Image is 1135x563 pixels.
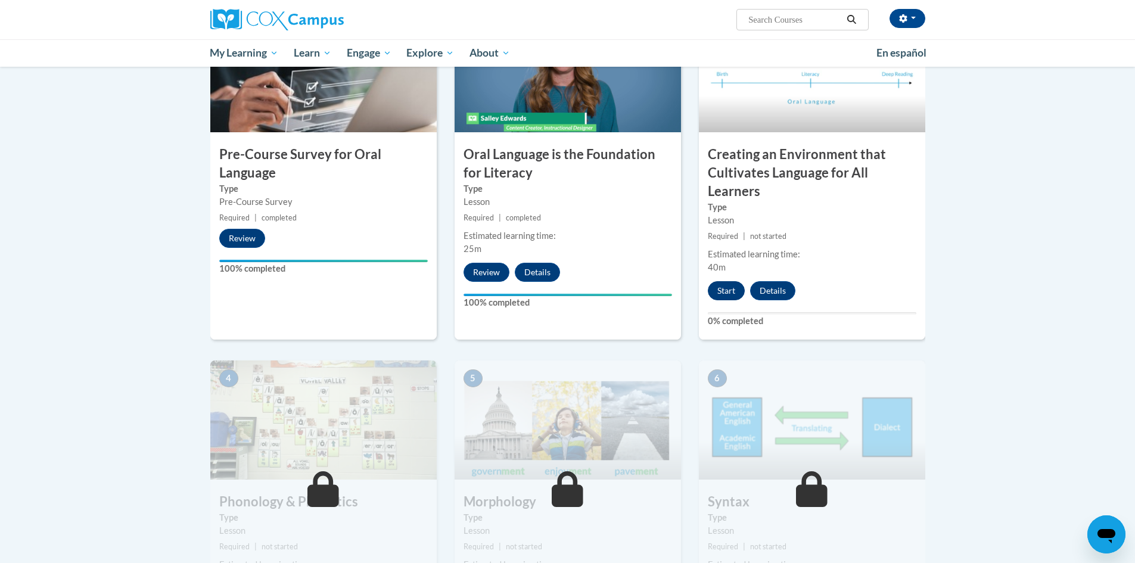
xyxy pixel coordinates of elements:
[708,201,916,214] label: Type
[464,369,483,387] span: 5
[464,524,672,537] div: Lesson
[254,542,257,551] span: |
[708,262,726,272] span: 40m
[210,360,437,480] img: Course Image
[750,281,795,300] button: Details
[464,195,672,209] div: Lesson
[499,542,501,551] span: |
[455,13,681,132] img: Course Image
[464,263,509,282] button: Review
[339,39,399,67] a: Engage
[219,213,250,222] span: Required
[464,542,494,551] span: Required
[262,213,297,222] span: completed
[890,9,925,28] button: Account Settings
[210,145,437,182] h3: Pre-Course Survey for Oral Language
[219,229,265,248] button: Review
[210,9,437,30] a: Cox Campus
[294,46,331,60] span: Learn
[210,46,278,60] span: My Learning
[708,511,916,524] label: Type
[747,13,842,27] input: Search Courses
[708,315,916,328] label: 0% completed
[708,281,745,300] button: Start
[708,524,916,537] div: Lesson
[464,244,481,254] span: 25m
[254,213,257,222] span: |
[455,145,681,182] h3: Oral Language is the Foundation for Literacy
[462,39,518,67] a: About
[464,511,672,524] label: Type
[699,145,925,200] h3: Creating an Environment that Cultivates Language for All Learners
[506,213,541,222] span: completed
[219,182,428,195] label: Type
[219,542,250,551] span: Required
[515,263,560,282] button: Details
[869,41,934,66] a: En español
[750,542,786,551] span: not started
[708,369,727,387] span: 6
[464,229,672,242] div: Estimated learning time:
[219,262,428,275] label: 100% completed
[469,46,510,60] span: About
[464,182,672,195] label: Type
[464,296,672,309] label: 100% completed
[262,542,298,551] span: not started
[842,13,860,27] button: Search
[286,39,339,67] a: Learn
[219,511,428,524] label: Type
[499,213,501,222] span: |
[406,46,454,60] span: Explore
[708,542,738,551] span: Required
[743,232,745,241] span: |
[219,260,428,262] div: Your progress
[699,360,925,480] img: Course Image
[347,46,391,60] span: Engage
[210,9,344,30] img: Cox Campus
[464,294,672,296] div: Your progress
[743,542,745,551] span: |
[203,39,287,67] a: My Learning
[219,524,428,537] div: Lesson
[699,13,925,132] img: Course Image
[506,542,542,551] span: not started
[399,39,462,67] a: Explore
[210,493,437,511] h3: Phonology & Phonetics
[699,493,925,511] h3: Syntax
[219,369,238,387] span: 4
[210,13,437,132] img: Course Image
[455,360,681,480] img: Course Image
[708,248,916,261] div: Estimated learning time:
[708,214,916,227] div: Lesson
[708,232,738,241] span: Required
[455,493,681,511] h3: Morphology
[1087,515,1125,553] iframe: Button to launch messaging window
[750,232,786,241] span: not started
[219,195,428,209] div: Pre-Course Survey
[876,46,926,59] span: En español
[192,39,943,67] div: Main menu
[464,213,494,222] span: Required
